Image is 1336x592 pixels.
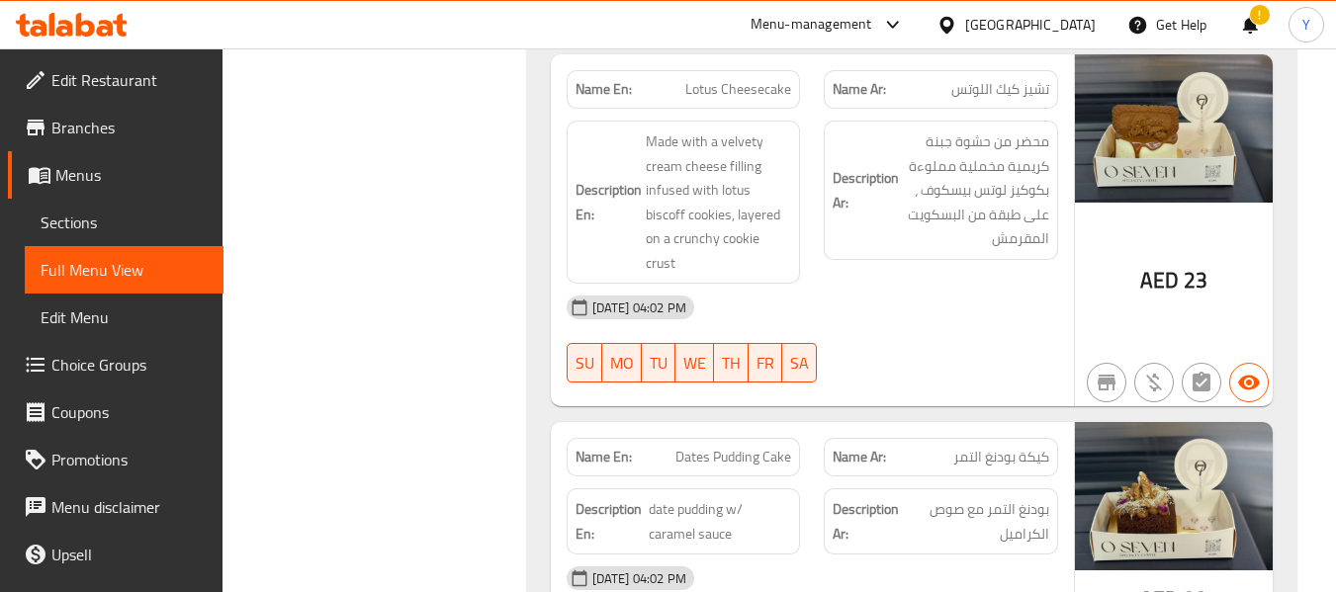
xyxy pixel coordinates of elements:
span: Edit Menu [41,305,208,329]
button: Not branch specific item [1087,363,1126,402]
span: Lotus Cheesecake [685,79,791,100]
strong: Description En: [576,178,642,226]
span: Made with a velvety cream cheese filling infused with lotus biscoff cookies, layered on a crunchy... [646,129,792,275]
span: TU [650,349,668,378]
span: MO [610,349,634,378]
span: Upsell [51,543,208,566]
span: Y [1302,14,1310,36]
button: TU [642,343,675,382]
span: محضر من حشوة جبنة كريمية مخملية مملوءة بكوكيز لوتس بيسكوف ، على طبقة من البسكويت المقرمش [903,129,1049,251]
span: Dates Pudding Cake [675,447,791,467]
button: SA [782,343,817,382]
a: Edit Restaurant [8,56,223,104]
strong: Description En: [576,497,646,546]
div: Menu-management [751,13,872,37]
strong: Name Ar: [833,79,886,100]
strong: Name En: [576,79,632,100]
button: Not has choices [1182,363,1221,402]
span: AED [1140,261,1179,299]
span: تشيز كيك اللوتس [951,79,1049,100]
span: date pudding w/ caramel sauce [649,497,791,546]
span: WE [683,349,706,378]
button: SU [567,343,602,382]
a: Upsell [8,531,223,578]
span: Edit Restaurant [51,68,208,92]
span: [DATE] 04:02 PM [584,298,694,317]
a: Sections [25,199,223,246]
span: [DATE] 04:02 PM [584,569,694,588]
span: بودنغ التمر مع صوص الكراميل [907,497,1049,546]
strong: Description Ar: [833,497,903,546]
button: Purchased item [1134,363,1174,402]
span: SA [790,349,809,378]
span: SU [576,349,594,378]
span: Promotions [51,448,208,471]
button: FR [749,343,782,382]
button: WE [675,343,714,382]
strong: Name En: [576,447,632,467]
a: Menus [8,151,223,199]
span: Choice Groups [51,353,208,377]
button: Available [1229,363,1269,402]
a: Choice Groups [8,341,223,388]
img: DATES_PUDDING_CAKE638904894926660578.jpg [1075,422,1273,570]
span: TH [722,349,741,378]
strong: Name Ar: [833,447,886,467]
a: Coupons [8,388,223,436]
span: Sections [41,211,208,234]
strong: Description Ar: [833,166,899,214]
a: Menu disclaimer [8,483,223,531]
span: 23 [1184,261,1207,299]
a: Promotions [8,436,223,483]
button: MO [602,343,642,382]
span: Menu disclaimer [51,495,208,519]
img: LOTUS_CHEESECAKE638904894926662899.jpg [1075,54,1273,203]
span: Coupons [51,400,208,424]
a: Branches [8,104,223,151]
span: FR [757,349,774,378]
span: Menus [55,163,208,187]
div: [GEOGRAPHIC_DATA] [965,14,1096,36]
a: Full Menu View [25,246,223,294]
button: TH [714,343,749,382]
span: Branches [51,116,208,139]
a: Edit Menu [25,294,223,341]
span: كيكة بودنغ التمر [953,447,1049,467]
span: Full Menu View [41,258,208,282]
